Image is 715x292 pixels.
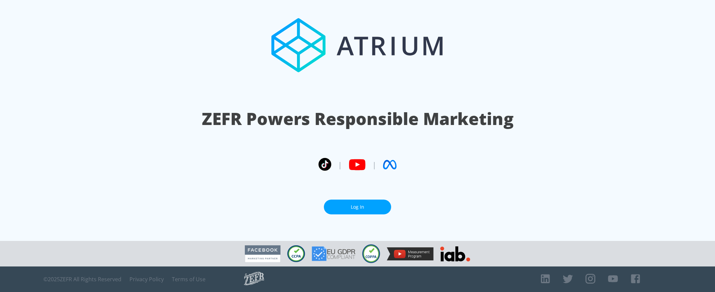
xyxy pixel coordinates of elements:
img: COPPA Compliant [362,244,380,263]
a: Privacy Policy [129,276,164,283]
span: | [372,160,376,170]
span: | [338,160,342,170]
h1: ZEFR Powers Responsible Marketing [202,107,514,130]
img: YouTube Measurement Program [387,247,434,260]
img: CCPA Compliant [287,245,305,262]
img: Facebook Marketing Partner [245,245,280,262]
span: © 2025 ZEFR All Rights Reserved [43,276,121,283]
img: IAB [440,246,470,261]
img: GDPR Compliant [312,246,355,261]
a: Log In [324,200,391,215]
a: Terms of Use [172,276,205,283]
